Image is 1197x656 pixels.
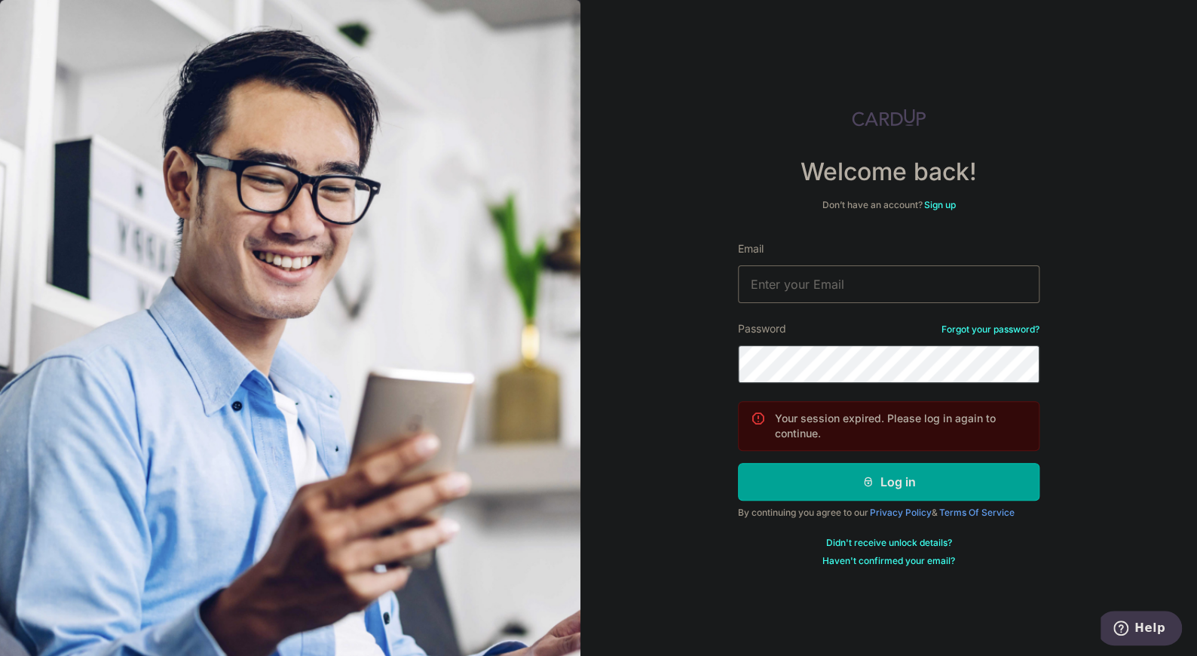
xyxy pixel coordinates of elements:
[941,323,1039,336] a: Forgot your password?
[870,507,932,518] a: Privacy Policy
[738,321,786,336] label: Password
[738,199,1039,211] div: Don’t have an account?
[738,241,764,256] label: Email
[738,507,1039,519] div: By continuing you agree to our &
[852,109,926,127] img: CardUp Logo
[738,265,1039,303] input: Enter your Email
[939,507,1015,518] a: Terms Of Service
[924,199,956,210] a: Sign up
[738,463,1039,501] button: Log in
[775,411,1027,441] p: Your session expired. Please log in again to continue.
[822,555,955,567] a: Haven't confirmed your email?
[826,537,952,549] a: Didn't receive unlock details?
[1101,611,1182,648] iframe: Opens a widget where you can find more information
[738,157,1039,187] h4: Welcome back!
